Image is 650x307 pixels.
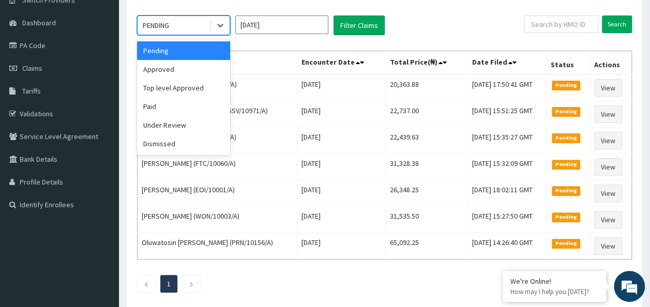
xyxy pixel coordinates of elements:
a: Previous page [144,279,148,288]
div: Chat with us now [54,58,174,71]
td: 31,535.50 [385,207,467,233]
div: Approved [137,60,230,79]
td: [DATE] [297,207,385,233]
textarea: Type your message and hit 'Enter' [5,201,197,237]
div: Under Review [137,116,230,134]
a: View [594,132,622,149]
td: 65,092.25 [385,233,467,259]
td: 20,363.88 [385,74,467,101]
td: [DATE] 14:26:40 GMT [467,233,547,259]
td: [PERSON_NAME] (WON/10003/A) [138,207,297,233]
th: Actions [590,51,632,75]
a: View [594,211,622,228]
span: Pending [552,212,580,222]
button: Filter Claims [334,16,385,35]
td: Oluwatosin [PERSON_NAME] (PRN/10156/A) [138,233,297,259]
td: [DATE] 15:35:27 GMT [467,128,547,154]
th: Status [547,51,590,75]
span: Dashboard [22,18,56,27]
span: Claims [22,64,42,73]
div: Dismissed [137,134,230,153]
input: Search by HMO ID [524,16,598,33]
a: View [594,105,622,123]
td: [DATE] [297,180,385,207]
td: [DATE] 15:32:09 GMT [467,154,547,180]
input: Select Month and Year [235,16,328,34]
div: PENDING [143,20,169,30]
a: View [594,185,622,202]
td: [DATE] [297,128,385,154]
td: [DATE] 17:50:41 GMT [467,74,547,101]
td: 22,737.00 [385,101,467,128]
div: Pending [137,41,230,60]
input: Search [602,16,632,33]
span: Pending [552,133,580,143]
td: [DATE] [297,74,385,101]
span: We're online! [60,89,143,194]
td: 26,348.25 [385,180,467,207]
a: View [594,79,622,97]
div: Paid [137,97,230,116]
td: [PERSON_NAME] (FTC/10060/A) [138,154,297,180]
td: [DATE] [297,154,385,180]
span: Pending [552,107,580,116]
td: [DATE] 15:27:50 GMT [467,207,547,233]
th: Encounter Date [297,51,385,75]
img: d_794563401_company_1708531726252_794563401 [19,52,42,78]
a: Page 1 is your current page [167,279,171,288]
th: Total Price(₦) [385,51,467,75]
td: [DATE] [297,101,385,128]
span: Pending [552,81,580,90]
span: Pending [552,160,580,169]
a: Next page [189,279,194,288]
th: Date Filed [467,51,547,75]
span: Tariffs [22,86,41,96]
td: [PERSON_NAME] (EOI/10001/A) [138,180,297,207]
div: Minimize live chat window [170,5,194,30]
div: Top level Approved [137,79,230,97]
div: We're Online! [510,277,598,286]
p: How may I help you today? [510,287,598,296]
span: Pending [552,186,580,195]
td: [DATE] [297,233,385,259]
td: 31,328.38 [385,154,467,180]
a: View [594,158,622,176]
span: Pending [552,239,580,248]
td: [DATE] 18:02:11 GMT [467,180,547,207]
td: [DATE] 15:51:25 GMT [467,101,547,128]
a: View [594,237,622,255]
td: 22,439.63 [385,128,467,154]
